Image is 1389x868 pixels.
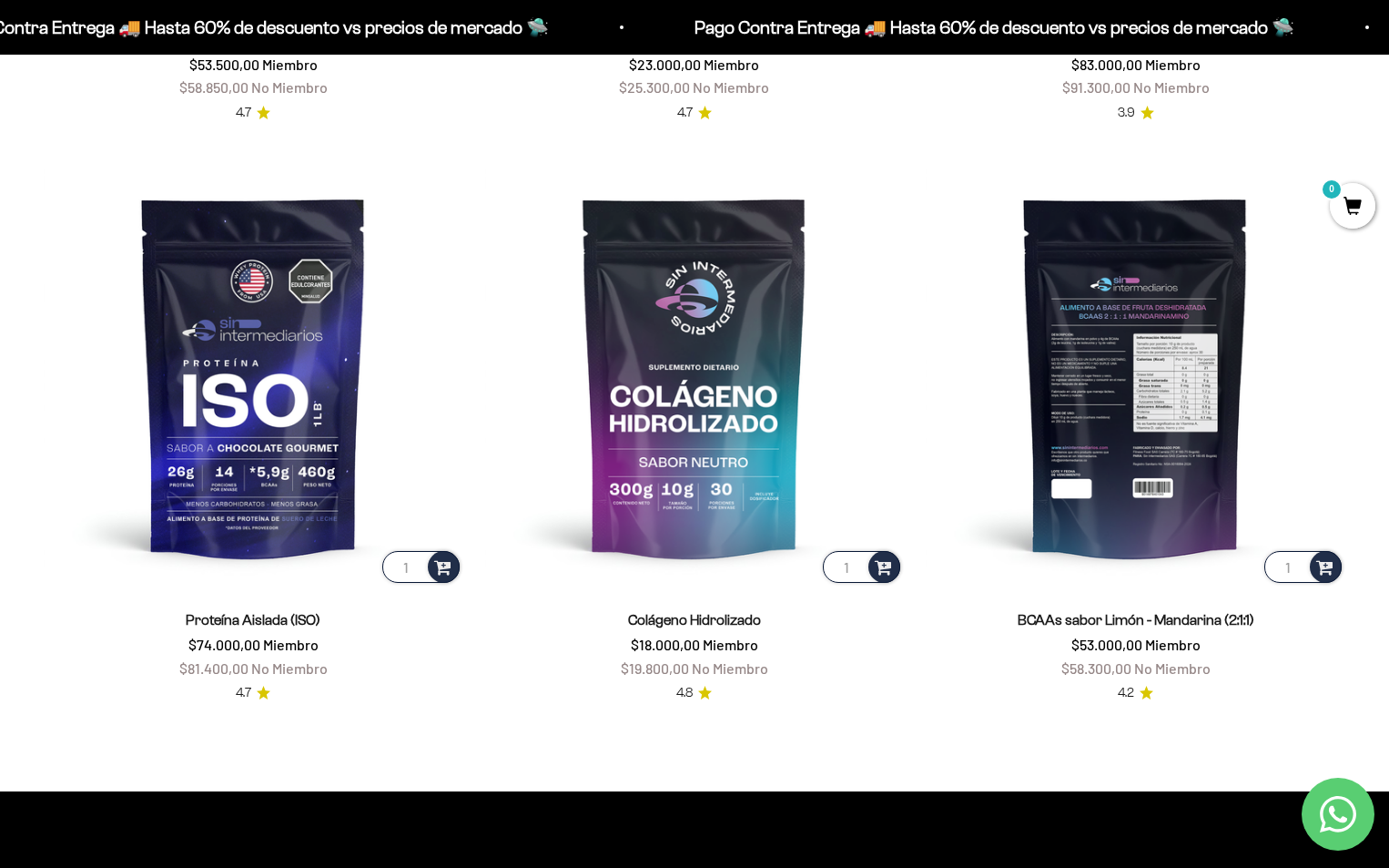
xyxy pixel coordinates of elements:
a: 4.74.7 de 5.0 estrellas [236,683,270,703]
span: Miembro [262,56,318,73]
span: $74.000,00 [188,636,260,653]
mark: 0 [1321,179,1343,200]
span: No Miembro [1133,78,1210,96]
span: No Miembro [692,659,768,677]
span: No Miembro [693,78,769,96]
a: BCAAs sabor Limón - Mandarina (2:1:1) [1018,612,1254,628]
span: No Miembro [1134,659,1211,677]
span: $53.000,00 [1071,636,1142,653]
span: 4.7 [236,103,251,123]
span: $19.800,00 [621,659,689,677]
span: $23.000,00 [629,56,701,73]
span: 4.7 [677,103,693,123]
span: 4.2 [1118,683,1134,703]
span: 4.8 [676,683,693,703]
span: Miembro [1145,636,1201,653]
a: Proteína Aislada (ISO) [186,612,320,628]
span: Miembro [1145,56,1201,73]
span: $58.850,00 [179,78,248,96]
span: $58.300,00 [1061,659,1131,677]
span: $53.500,00 [189,56,259,73]
a: Colágeno Hidrolizado [628,612,761,628]
a: 4.74.7 de 5.0 estrellas [236,103,270,123]
span: $83.000,00 [1071,56,1142,73]
span: 4.7 [236,683,251,703]
span: $91.300,00 [1062,78,1130,96]
span: Miembro [704,56,759,73]
a: 4.84.8 de 5.0 estrellas [676,683,712,703]
span: Miembro [263,636,319,653]
p: Pago Contra Entrega 🚚 Hasta 60% de descuento vs precios de mercado 🛸 [692,13,1292,42]
span: 3.9 [1118,103,1135,123]
a: 0 [1330,198,1375,218]
img: BCAAs sabor Limón - Mandarina (2:1:1) [926,167,1345,587]
span: No Miembro [251,659,328,677]
span: $25.300,00 [619,78,690,96]
a: 3.93.9 de 5.0 estrellas [1118,103,1154,123]
a: 4.24.2 de 5.0 estrellas [1118,683,1153,703]
a: 4.74.7 de 5.0 estrellas [677,103,712,123]
span: Miembro [703,636,758,653]
span: No Miembro [251,78,328,96]
span: $18.000,00 [631,636,700,653]
span: $81.400,00 [179,659,248,677]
